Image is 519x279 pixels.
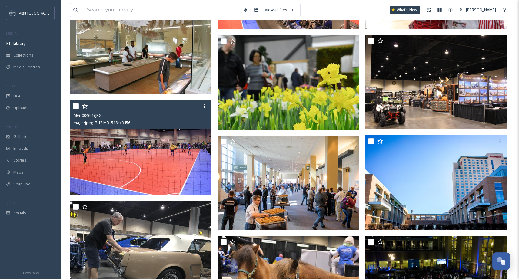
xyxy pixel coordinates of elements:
[19,10,66,16] span: Visit [GEOGRAPHIC_DATA]
[84,3,240,17] input: Search your library
[73,120,130,125] span: image/jpeg | 7.17 MB | 5184 x 3456
[13,210,26,216] span: Socials
[456,4,499,16] a: [PERSON_NAME]
[13,169,23,175] span: Maps
[13,93,22,99] span: UGC
[492,252,510,270] button: Open Chat
[218,35,359,130] img: 10154344_765389643495499_1674248088540980632_n (1).jpg
[13,64,40,70] span: Media Centres
[22,271,39,275] span: Privacy Policy
[262,4,297,16] a: View all files
[70,100,211,195] img: IMG_0046(1).JPG
[13,52,33,58] span: Collections
[390,6,420,14] a: What's New
[22,269,39,276] a: Privacy Policy
[13,181,30,187] span: SnapLink
[13,157,26,163] span: Stories
[13,105,28,111] span: Uploads
[13,41,25,46] span: Library
[13,146,28,151] span: Embeds
[10,10,16,16] img: c3es6xdrejuflcaqpovn.png
[6,84,19,88] span: COLLECT
[13,134,30,139] span: Galleries
[6,124,20,129] span: WIDGETS
[73,113,102,118] span: IMG_0046(1).JPG
[6,201,18,205] span: SOCIALS
[6,31,17,36] span: MEDIA
[218,136,359,230] img: JoCoConvCtr-3.jpg
[466,7,496,12] span: [PERSON_NAME]
[365,135,507,230] img: JoCoConvCtr-7.jpg
[365,35,507,129] img: IMG_8328.JPG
